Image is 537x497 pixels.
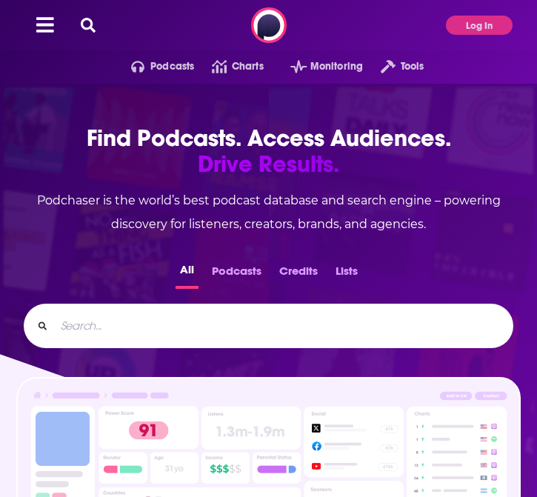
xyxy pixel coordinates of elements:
input: Search... [55,314,501,338]
span: Podcasts [150,56,194,77]
img: Podchaser - Follow, Share and Rate Podcasts [251,7,287,43]
h1: Find Podcasts. Access Audiences. [24,125,513,177]
span: Monitoring [310,56,363,77]
button: open menu [273,55,363,79]
button: Log In [446,16,513,35]
button: Podcasts [207,260,266,289]
h2: Podchaser is the world’s best podcast database and search engine – powering discovery for listene... [24,189,513,236]
button: open menu [363,55,424,79]
span: Drive Results. [24,151,513,177]
button: All [176,260,199,289]
div: Search... [24,304,513,348]
span: Charts [232,56,264,77]
a: Charts [194,55,263,79]
button: Credits [275,260,322,289]
button: open menu [113,55,195,79]
button: Lists [331,260,362,289]
span: Tools [401,56,424,77]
